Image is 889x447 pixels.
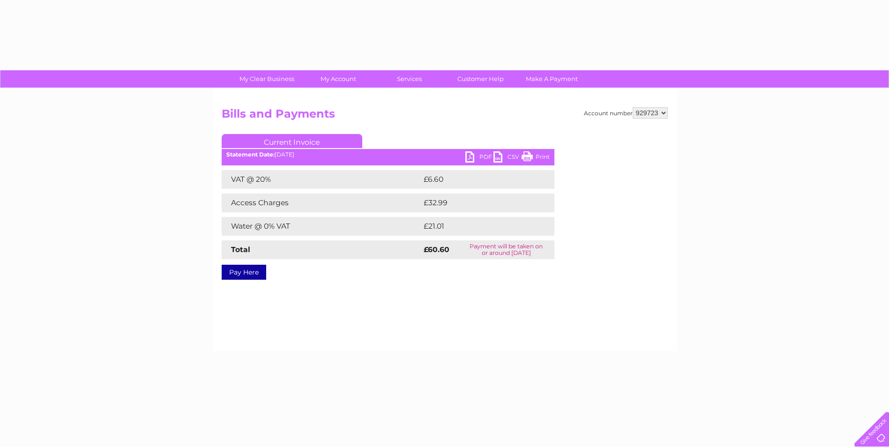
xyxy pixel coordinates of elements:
[421,194,536,212] td: £32.99
[493,151,522,165] a: CSV
[584,107,668,119] div: Account number
[222,194,421,212] td: Access Charges
[421,170,533,189] td: £6.60
[465,151,493,165] a: PDF
[222,134,362,148] a: Current Invoice
[442,70,519,88] a: Customer Help
[222,151,554,158] div: [DATE]
[222,265,266,280] a: Pay Here
[371,70,448,88] a: Services
[222,107,668,125] h2: Bills and Payments
[513,70,590,88] a: Make A Payment
[231,245,250,254] strong: Total
[424,245,449,254] strong: £60.60
[222,170,421,189] td: VAT @ 20%
[421,217,534,236] td: £21.01
[222,217,421,236] td: Water @ 0% VAT
[522,151,550,165] a: Print
[458,240,554,259] td: Payment will be taken on or around [DATE]
[226,151,275,158] b: Statement Date:
[299,70,377,88] a: My Account
[228,70,306,88] a: My Clear Business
